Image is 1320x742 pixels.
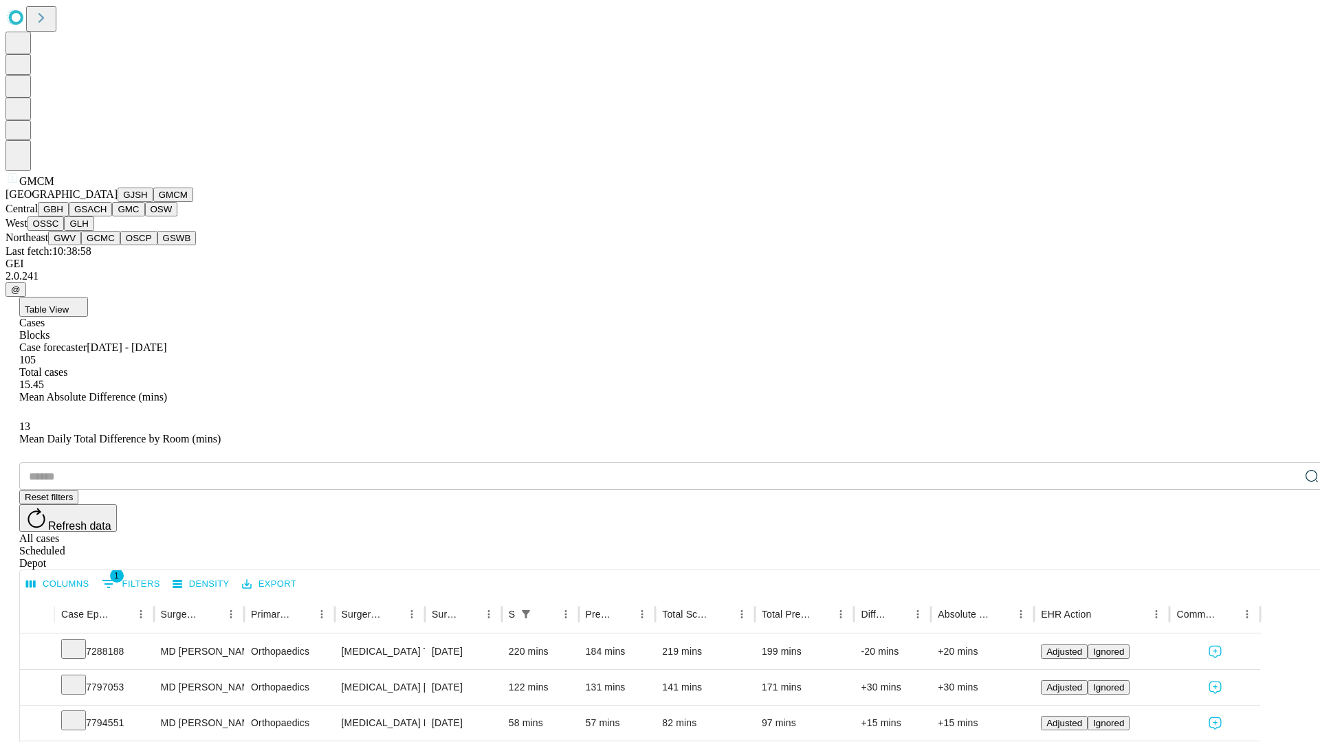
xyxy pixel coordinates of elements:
button: Ignored [1088,680,1130,695]
button: Adjusted [1041,680,1088,695]
button: Sort [460,605,479,624]
div: 122 mins [509,670,572,705]
div: 184 mins [586,634,649,669]
button: Sort [613,605,632,624]
div: Scheduled In Room Duration [509,609,515,620]
div: 57 mins [586,706,649,741]
button: Menu [312,605,331,624]
button: Sort [112,605,131,624]
div: 220 mins [509,634,572,669]
span: Adjusted [1046,718,1082,728]
span: Total cases [19,366,67,378]
div: [MEDICAL_DATA] MEDIAL OR LATERAL MENISCECTOMY [342,706,418,741]
button: Sort [812,605,831,624]
button: OSW [145,202,178,216]
div: [DATE] [432,670,495,705]
button: OSCP [120,231,157,245]
button: GCMC [81,231,120,245]
div: Surgery Date [432,609,459,620]
div: +30 mins [938,670,1027,705]
button: GJSH [118,188,153,202]
div: 7794551 [61,706,147,741]
button: Table View [19,297,88,317]
button: Sort [713,605,732,624]
div: 219 mins [662,634,748,669]
button: Show filters [516,605,536,624]
button: Expand [27,676,47,700]
div: +15 mins [861,706,924,741]
button: GSACH [69,202,112,216]
div: Difference [861,609,888,620]
div: MD [PERSON_NAME] [PERSON_NAME] [161,670,237,705]
span: 1 [110,569,124,583]
button: Menu [732,605,751,624]
button: Sort [1092,605,1112,624]
button: Sort [1218,605,1237,624]
button: Menu [131,605,151,624]
span: Case forecaster [19,341,87,353]
div: [DATE] [432,634,495,669]
div: 131 mins [586,670,649,705]
button: Adjusted [1041,644,1088,659]
div: MD [PERSON_NAME] [PERSON_NAME] [161,706,237,741]
div: 1 active filter [516,605,536,624]
span: [GEOGRAPHIC_DATA] [5,188,118,200]
button: Sort [992,605,1011,624]
span: Mean Absolute Difference (mins) [19,391,167,403]
button: Menu [1237,605,1257,624]
button: Sort [293,605,312,624]
button: Sort [889,605,908,624]
span: Northeast [5,232,48,243]
div: 7797053 [61,670,147,705]
span: Table View [25,304,69,315]
button: Adjusted [1041,716,1088,730]
div: 199 mins [762,634,848,669]
div: +30 mins [861,670,924,705]
span: Ignored [1093,682,1124,693]
button: Menu [221,605,241,624]
button: Expand [27,640,47,664]
button: Sort [537,605,556,624]
button: Show filters [98,573,164,595]
span: 105 [19,354,36,366]
button: Density [169,574,233,595]
span: Last fetch: 10:38:58 [5,245,91,257]
span: @ [11,284,21,295]
span: Adjusted [1046,647,1082,657]
button: GBH [38,202,69,216]
span: [DATE] - [DATE] [87,341,166,353]
button: Refresh data [19,504,117,532]
div: Total Predicted Duration [762,609,811,620]
button: Ignored [1088,716,1130,730]
div: 141 mins [662,670,748,705]
div: Predicted In Room Duration [586,609,613,620]
button: Menu [556,605,575,624]
button: Menu [1147,605,1166,624]
div: 7288188 [61,634,147,669]
div: -20 mins [861,634,924,669]
div: +20 mins [938,634,1027,669]
button: Select columns [23,574,93,595]
button: GLH [64,216,93,231]
button: GSWB [157,231,197,245]
button: GMCM [153,188,193,202]
button: Reset filters [19,490,78,504]
span: 13 [19,420,30,432]
div: [MEDICAL_DATA] TOTAL SHOULDER [342,634,418,669]
div: Total Scheduled Duration [662,609,712,620]
div: GEI [5,258,1314,270]
div: Orthopaedics [251,634,327,669]
div: 82 mins [662,706,748,741]
span: GMCM [19,175,54,187]
div: Case Epic Id [61,609,111,620]
span: West [5,217,27,229]
div: 2.0.241 [5,270,1314,282]
div: 97 mins [762,706,848,741]
span: Ignored [1093,647,1124,657]
button: @ [5,282,26,297]
span: Refresh data [48,520,111,532]
div: 58 mins [509,706,572,741]
div: [MEDICAL_DATA] [MEDICAL_DATA] [342,670,418,705]
span: Reset filters [25,492,73,502]
div: MD [PERSON_NAME] [PERSON_NAME] [161,634,237,669]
